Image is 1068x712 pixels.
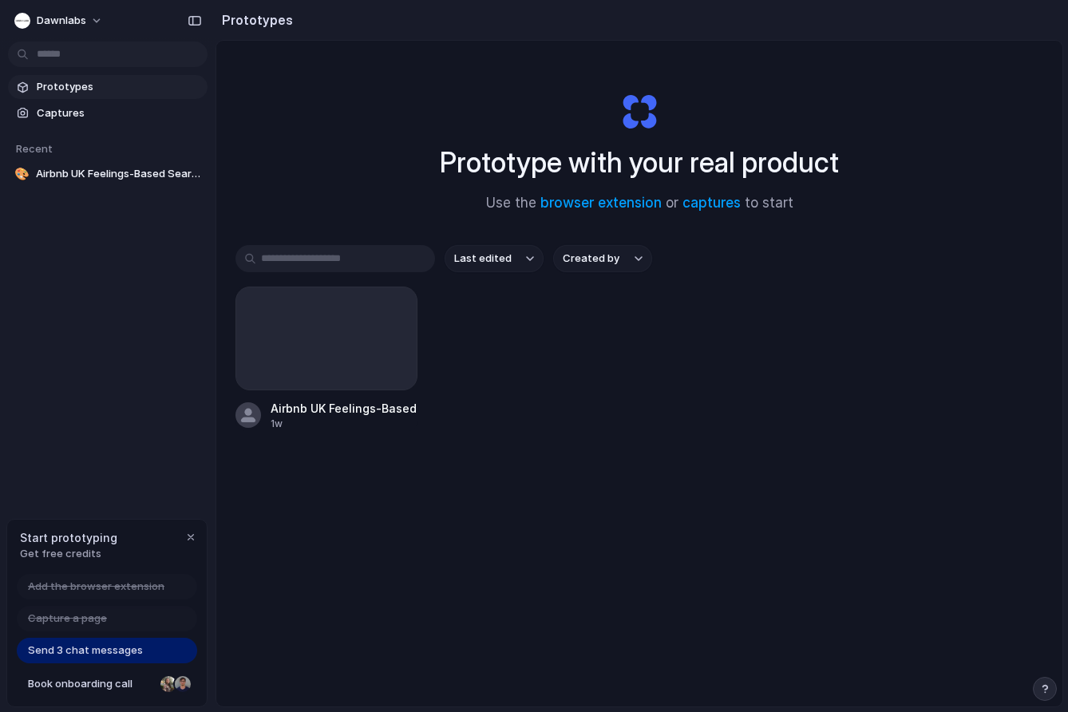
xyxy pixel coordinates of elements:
div: Airbnb UK Feelings-Based Search Interface [271,400,417,417]
a: captures [682,195,741,211]
a: Airbnb UK Feelings-Based Search Interface1w [235,287,417,431]
button: Dawnlabs [8,8,111,34]
a: Captures [8,101,208,125]
a: browser extension [540,195,662,211]
a: Book onboarding call [17,671,197,697]
div: 1w [271,417,417,431]
div: 🎨 [14,166,30,182]
span: Book onboarding call [28,676,154,692]
div: Christian Iacullo [173,674,192,694]
span: Start prototyping [20,529,117,546]
span: Created by [563,251,619,267]
div: Nicole Kubica [159,674,178,694]
button: Last edited [445,245,544,272]
h2: Prototypes [216,10,293,30]
span: Airbnb UK Feelings-Based Search Interface [36,166,201,182]
span: Use the or to start [486,193,793,214]
span: Recent [16,142,53,155]
span: Get free credits [20,546,117,562]
span: Captures [37,105,201,121]
span: Prototypes [37,79,201,95]
h1: Prototype with your real product [440,141,839,184]
span: Add the browser extension [28,579,164,595]
a: Prototypes [8,75,208,99]
a: 🎨Airbnb UK Feelings-Based Search Interface [8,162,208,186]
span: Send 3 chat messages [28,643,143,659]
span: Capture a page [28,611,107,627]
span: Dawnlabs [37,13,86,29]
button: Created by [553,245,652,272]
span: Last edited [454,251,512,267]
